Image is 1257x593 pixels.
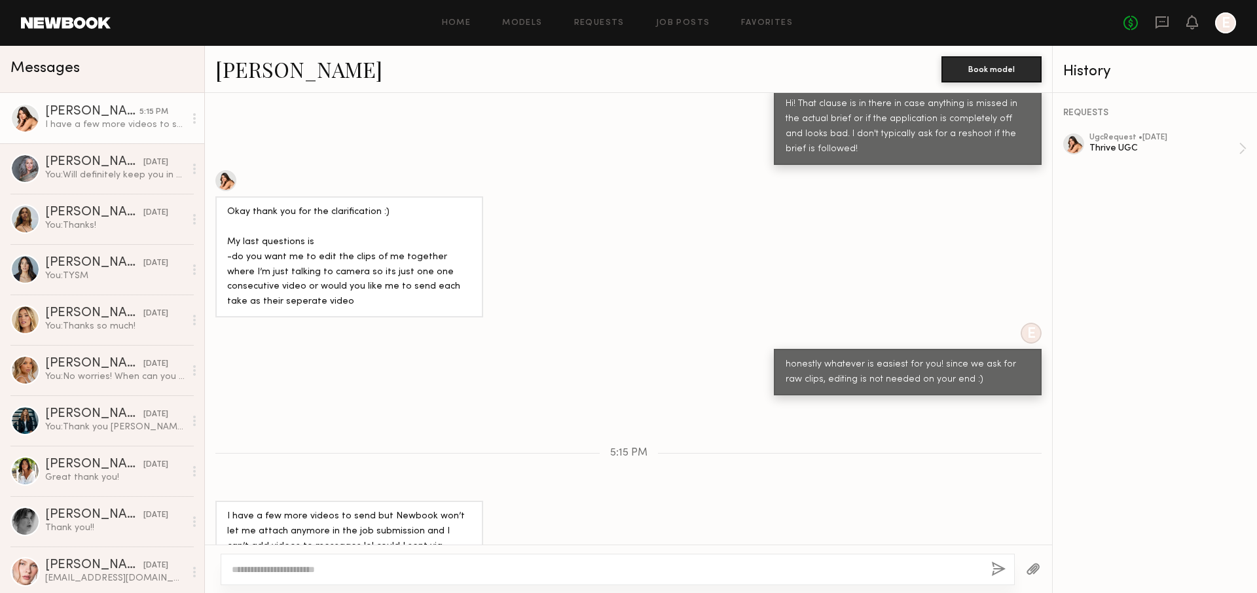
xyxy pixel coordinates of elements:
[45,156,143,169] div: [PERSON_NAME]
[941,63,1042,74] a: Book model
[45,509,143,522] div: [PERSON_NAME]
[656,19,710,27] a: Job Posts
[1089,142,1239,154] div: Thrive UGC
[45,370,185,383] div: You: No worries! When can you deliver the content? I'll make note on my end
[10,61,80,76] span: Messages
[227,509,471,569] div: I have a few more videos to send but Newbook won’t let me attach anymore in the job submission an...
[143,560,168,572] div: [DATE]
[45,408,143,421] div: [PERSON_NAME]
[502,19,542,27] a: Models
[45,169,185,181] div: You: Will definitely keep you in mind :)
[1089,134,1247,164] a: ugcRequest •[DATE]Thrive UGC
[45,522,185,534] div: Thank you!!
[574,19,625,27] a: Requests
[45,118,185,131] div: I have a few more videos to send but Newbook won’t let me attach anymore in the job submission an...
[143,156,168,169] div: [DATE]
[45,458,143,471] div: [PERSON_NAME]
[143,308,168,320] div: [DATE]
[741,19,793,27] a: Favorites
[45,421,185,433] div: You: Thank you [PERSON_NAME]!
[227,205,471,310] div: Okay thank you for the clarification :) My last questions is -do you want me to edit the clips of...
[143,459,168,471] div: [DATE]
[45,307,143,320] div: [PERSON_NAME]
[786,357,1030,387] div: honestly whatever is easiest for you! since we ask for raw clips, editing is not needed on your e...
[786,97,1030,157] div: Hi! That clause is in there in case anything is missed in the actual brief or if the application ...
[1215,12,1236,33] a: E
[139,106,168,118] div: 5:15 PM
[442,19,471,27] a: Home
[45,320,185,332] div: You: Thanks so much!
[45,559,143,572] div: [PERSON_NAME]
[143,257,168,270] div: [DATE]
[1089,134,1239,142] div: ugc Request • [DATE]
[45,105,139,118] div: [PERSON_NAME]
[143,358,168,370] div: [DATE]
[143,408,168,421] div: [DATE]
[143,509,168,522] div: [DATE]
[45,357,143,370] div: [PERSON_NAME]
[610,448,647,459] span: 5:15 PM
[45,219,185,232] div: You: Thanks!
[45,572,185,584] div: [EMAIL_ADDRESS][DOMAIN_NAME]
[1063,64,1247,79] div: History
[45,257,143,270] div: [PERSON_NAME]
[45,206,143,219] div: [PERSON_NAME]
[1063,109,1247,118] div: REQUESTS
[45,471,185,484] div: Great thank you!
[143,207,168,219] div: [DATE]
[45,270,185,282] div: You: TYSM
[215,55,382,83] a: [PERSON_NAME]
[941,56,1042,82] button: Book model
